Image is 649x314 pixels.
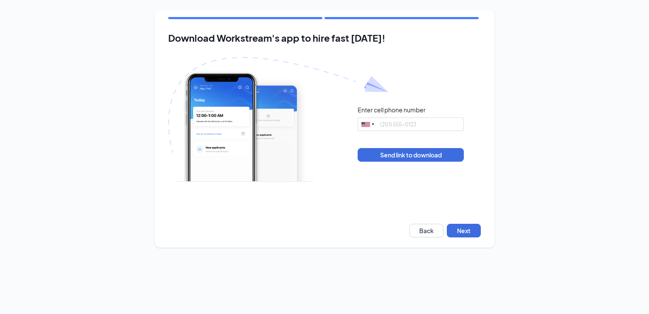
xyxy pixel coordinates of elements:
button: Next [447,224,481,237]
div: Enter cell phone number [358,106,426,114]
button: Back [409,224,443,237]
div: United States: +1 [358,118,378,131]
button: Send link to download [358,148,464,162]
h2: Download Workstream's app to hire fast [DATE]! [168,33,481,43]
input: (201) 555-0123 [358,117,464,131]
img: Download Workstream's app with paper plane [168,57,388,182]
